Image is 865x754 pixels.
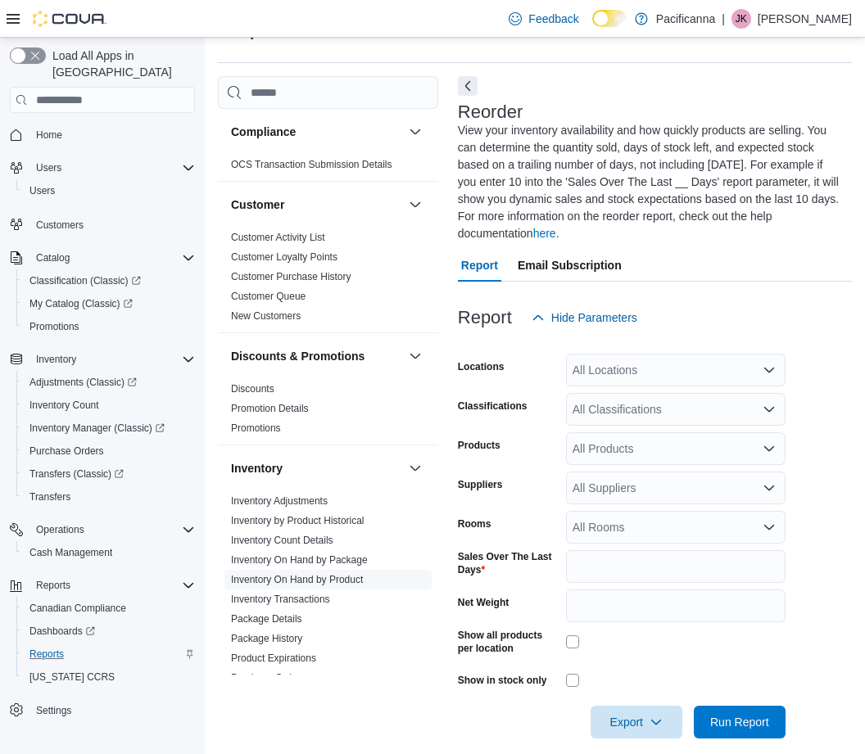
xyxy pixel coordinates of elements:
[405,195,425,214] button: Customer
[231,158,392,171] span: OCS Transaction Submission Details
[405,346,425,366] button: Discounts & Promotions
[29,576,77,595] button: Reports
[23,441,111,461] a: Purchase Orders
[592,10,627,27] input: Dark Mode
[23,372,195,392] span: Adjustments (Classic)
[29,297,133,310] span: My Catalog (Classic)
[231,672,306,684] a: Purchase Orders
[36,353,76,366] span: Inventory
[405,122,425,142] button: Compliance
[231,494,328,508] span: Inventory Adjustments
[231,535,333,546] a: Inventory Count Details
[231,231,325,244] span: Customer Activity List
[231,460,283,476] h3: Inventory
[763,403,776,416] button: Open list of options
[710,714,769,730] span: Run Report
[16,485,202,508] button: Transfers
[29,399,99,412] span: Inventory Count
[23,667,195,687] span: Washington CCRS
[458,674,547,687] label: Show in stock only
[763,521,776,534] button: Open list of options
[458,629,559,655] label: Show all products per location
[231,671,306,684] span: Purchase Orders
[231,422,281,435] span: Promotions
[231,495,328,507] a: Inventory Adjustments
[656,9,715,29] p: Pacificanna
[525,301,644,334] button: Hide Parameters
[23,395,106,415] a: Inventory Count
[3,698,202,722] button: Settings
[23,418,171,438] a: Inventory Manager (Classic)
[533,227,556,240] a: here
[458,400,528,413] label: Classifications
[458,550,559,576] label: Sales Over The Last Days
[29,184,55,197] span: Users
[16,394,202,417] button: Inventory Count
[23,317,86,336] a: Promotions
[458,308,512,327] h3: Report
[231,159,392,170] a: OCS Transaction Submission Details
[23,621,102,641] a: Dashboards
[600,706,673,738] span: Export
[231,612,302,625] span: Package Details
[23,181,61,201] a: Users
[231,573,363,586] span: Inventory On Hand by Product
[23,441,195,461] span: Purchase Orders
[231,403,309,414] a: Promotion Details
[3,123,202,147] button: Home
[763,481,776,494] button: Open list of options
[23,372,143,392] a: Adjustments (Classic)
[231,652,316,665] span: Product Expirations
[23,317,195,336] span: Promotions
[16,620,202,643] a: Dashboards
[3,156,202,179] button: Users
[231,290,306,303] span: Customer Queue
[231,348,402,364] button: Discounts & Promotions
[29,467,124,481] span: Transfers (Classic)
[16,541,202,564] button: Cash Management
[16,666,202,689] button: [US_STATE] CCRS
[29,520,91,540] button: Operations
[29,274,141,287] span: Classification (Classic)
[33,11,106,27] img: Cova
[29,701,78,720] a: Settings
[231,382,274,395] span: Discounts
[218,491,438,734] div: Inventory
[231,534,333,547] span: Inventory Count Details
[23,543,195,562] span: Cash Management
[16,417,202,440] a: Inventory Manager (Classic)
[23,395,195,415] span: Inventory Count
[591,706,682,738] button: Export
[528,11,578,27] span: Feedback
[231,309,301,323] span: New Customers
[29,490,70,503] span: Transfers
[3,574,202,597] button: Reports
[23,644,70,664] a: Reports
[218,155,438,181] div: Compliance
[231,251,337,263] a: Customer Loyalty Points
[36,704,71,717] span: Settings
[29,376,137,389] span: Adjustments (Classic)
[231,553,368,567] span: Inventory On Hand by Package
[763,442,776,455] button: Open list of options
[231,613,302,625] a: Package Details
[16,269,202,292] a: Classification (Classic)
[36,251,70,264] span: Catalog
[23,598,133,618] a: Canadian Compliance
[23,543,119,562] a: Cash Management
[16,597,202,620] button: Canadian Compliance
[231,196,402,213] button: Customer
[3,348,202,371] button: Inventory
[36,579,70,592] span: Reports
[458,478,503,491] label: Suppliers
[231,124,296,140] h3: Compliance
[231,383,274,395] a: Discounts
[23,294,195,314] span: My Catalog (Classic)
[458,596,509,609] label: Net Weight
[758,9,852,29] p: [PERSON_NAME]
[16,179,202,202] button: Users
[16,371,202,394] a: Adjustments (Classic)
[231,515,365,526] a: Inventory by Product Historical
[3,518,202,541] button: Operations
[231,124,402,140] button: Compliance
